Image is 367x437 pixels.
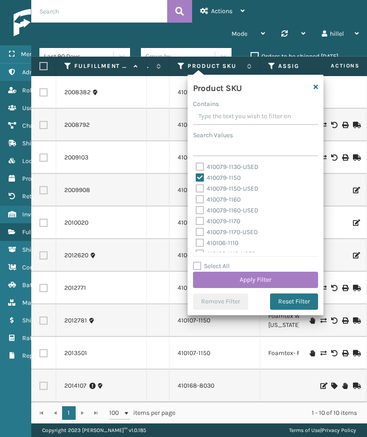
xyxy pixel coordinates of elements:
[22,122,49,130] span: Channels
[196,174,241,182] label: 410079-1150
[109,408,123,418] span: 100
[178,251,211,259] a: 410069-1110
[353,252,358,259] i: Edit
[331,285,337,291] i: Void Label
[211,7,232,15] span: Actions
[178,219,214,226] a: 410168-8050
[278,62,333,70] label: Assigned Carrier
[22,299,78,307] span: Marketplace Orders
[342,350,348,356] i: Print Label
[342,285,348,291] i: Print Label
[320,317,326,324] i: Change shipping
[196,250,256,258] label: 410106-1110-USED
[289,427,320,433] a: Terms of Use
[22,192,72,200] span: Return Addresses
[109,406,175,420] span: items per page
[309,317,315,324] i: On Hold
[178,88,214,96] a: 410168-8070
[289,423,356,437] div: |
[62,406,76,420] a: 1
[193,80,242,94] h4: Product SKU
[353,317,358,324] i: Mark as Shipped
[64,349,87,358] a: 2013501
[22,68,65,76] span: Administration
[22,334,67,342] span: Rate Calculator
[260,304,351,337] td: Foamtex Walmart DSV [US_STATE]
[309,350,315,356] i: On Hold
[193,109,318,125] input: Type the text you wish to filter on
[320,383,326,389] i: Edit
[193,262,230,270] label: Select All
[42,423,146,437] p: Copyright 2023 [PERSON_NAME]™ v 1.0.185
[196,206,258,214] label: 410079-1160-USED
[251,53,338,60] label: Orders to be shipped [DATE]
[193,99,219,109] label: Contains
[64,88,91,97] a: 2008382
[64,381,87,390] a: 2014107
[270,293,318,310] button: Reset Filter
[196,185,258,192] label: 410079-1150-USED
[331,317,337,324] i: Void Label
[260,337,351,370] td: Foamtex- Fedex
[74,62,129,70] label: Fulfillment Order Id
[302,58,365,73] span: Actions
[320,154,326,161] i: Change shipping
[178,382,214,389] a: 410168-8030
[14,9,100,36] img: logo
[331,122,337,128] i: Void Label
[21,50,37,58] span: Menu
[353,220,358,226] i: Edit
[232,30,247,38] span: Mode
[22,175,48,182] span: Products
[44,52,114,61] div: Last 90 Days
[193,293,248,310] button: Remove Filter
[331,350,337,356] i: Void Label
[22,317,64,324] span: Shipment Cost
[22,281,45,289] span: Batches
[342,317,348,324] i: Print Label
[178,284,210,292] a: 410107-1150
[178,349,210,357] a: 410107-1150
[320,122,326,128] i: Change shipping
[342,383,348,389] i: On Hold
[196,217,240,225] label: 410079-1170
[322,427,356,433] a: Privacy Policy
[64,251,88,260] a: 2012620
[196,163,258,171] label: 410079-1130-USED
[353,154,358,161] i: Mark as Shipped
[193,130,233,140] label: Search Values
[193,272,318,288] button: Apply Filter
[178,121,212,129] a: 410079-1160
[320,285,326,291] i: Change shipping
[188,62,242,70] label: Product SKU
[188,408,357,418] div: 1 - 10 of 10 items
[320,350,326,356] i: Change shipping
[178,154,212,161] a: 410079-1160
[22,139,72,147] span: Shipping Carriers
[64,283,86,293] a: 2012771
[322,23,359,45] div: hillel
[342,122,348,128] i: Print Label
[64,153,88,162] a: 2009103
[22,352,44,360] span: Reports
[22,246,70,254] span: Shipment Status
[22,211,49,218] span: Inventory
[178,186,214,194] a: 410168-8030
[22,86,38,94] span: Roles
[22,228,73,236] span: Fulfillment Orders
[353,285,358,291] i: Mark as Shipped
[22,264,53,271] span: Containers
[64,218,88,227] a: 2010020
[353,122,358,128] i: Mark as Shipped
[145,52,171,61] div: Group by
[178,317,210,324] a: 410107-1150
[64,186,90,195] a: 2009908
[22,104,38,112] span: Users
[353,187,358,193] i: Edit
[353,383,358,389] i: Mark as Shipped
[22,157,47,165] span: Lookups
[64,120,90,130] a: 2008792
[342,154,348,161] i: Print Label
[331,383,337,389] i: Assign Carrier and Warehouse
[196,228,258,236] label: 410079-1170-USED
